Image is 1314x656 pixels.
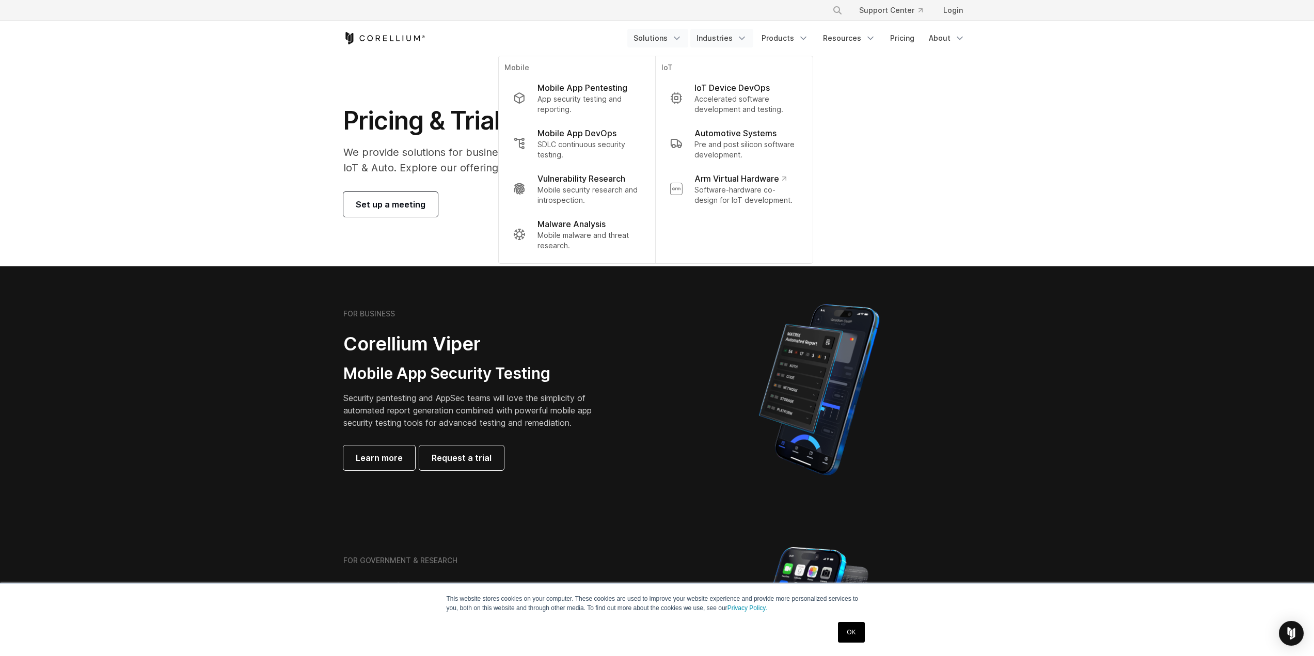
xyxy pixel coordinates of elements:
p: Arm Virtual Hardware [694,172,786,185]
a: Products [755,29,815,47]
a: Industries [690,29,753,47]
p: Mobile App Pentesting [537,82,627,94]
a: Vulnerability Research Mobile security research and introspection. [504,166,648,212]
a: About [923,29,971,47]
h2: Corellium Falcon [343,579,632,602]
div: Open Intercom Messenger [1279,621,1304,646]
span: Set up a meeting [356,198,425,211]
a: Mobile App Pentesting App security testing and reporting. [504,75,648,121]
div: Navigation Menu [627,29,971,47]
h6: FOR GOVERNMENT & RESEARCH [343,556,457,565]
a: Pricing [884,29,921,47]
p: SDLC continuous security testing. [537,139,640,160]
a: Solutions [627,29,688,47]
h6: FOR BUSINESS [343,309,395,318]
h3: Mobile App Security Testing [343,364,608,383]
a: Support Center [851,1,931,20]
p: Vulnerability Research [537,172,625,185]
a: Automotive Systems Pre and post silicon software development. [661,121,806,166]
p: Security pentesting and AppSec teams will love the simplicity of automated report generation comb... [343,392,608,429]
a: OK [838,622,864,643]
p: Mobile App DevOps [537,127,616,139]
a: Arm Virtual Hardware Software-hardware co-design for IoT development. [661,166,806,212]
a: Login [935,1,971,20]
a: Resources [817,29,882,47]
p: IoT [661,62,806,75]
p: Pre and post silicon software development. [694,139,798,160]
p: Automotive Systems [694,127,777,139]
p: Mobile malware and threat research. [537,230,640,251]
p: Mobile security research and introspection. [537,185,640,205]
a: Privacy Policy. [727,604,767,612]
h2: Corellium Viper [343,332,608,356]
p: Software-hardware co-design for IoT development. [694,185,798,205]
button: Search [828,1,847,20]
img: Corellium MATRIX automated report on iPhone showing app vulnerability test results across securit... [741,299,897,480]
p: Mobile [504,62,648,75]
p: Malware Analysis [537,218,606,230]
a: Learn more [343,445,415,470]
a: IoT Device DevOps Accelerated software development and testing. [661,75,806,121]
p: App security testing and reporting. [537,94,640,115]
p: IoT Device DevOps [694,82,770,94]
a: Corellium Home [343,32,425,44]
p: This website stores cookies on your computer. These cookies are used to improve your website expe... [447,594,868,613]
a: Mobile App DevOps SDLC continuous security testing. [504,121,648,166]
p: We provide solutions for businesses, research teams, community individuals, and IoT & Auto. Explo... [343,145,755,175]
a: Request a trial [419,445,504,470]
h1: Pricing & Trials [343,105,755,136]
a: Set up a meeting [343,192,438,217]
div: Navigation Menu [820,1,971,20]
p: Accelerated software development and testing. [694,94,798,115]
span: Learn more [356,452,403,464]
span: Request a trial [432,452,492,464]
a: Malware Analysis Mobile malware and threat research. [504,212,648,257]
